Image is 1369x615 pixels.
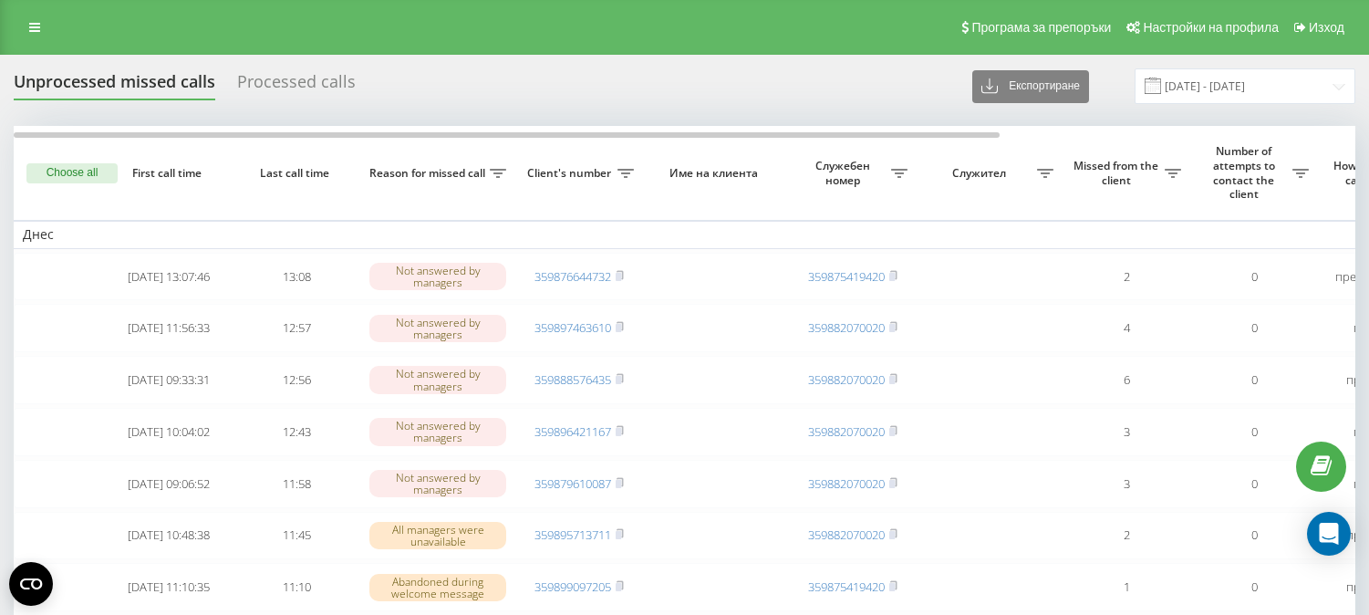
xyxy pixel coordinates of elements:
[119,166,218,181] span: First call time
[1190,253,1318,301] td: 0
[105,408,233,456] td: [DATE] 10:04:02
[534,423,611,440] a: 359896421167
[1309,20,1344,35] span: Изход
[9,562,53,606] button: Open CMP widget
[808,319,885,336] a: 359882070020
[534,268,611,285] a: 359876644732
[233,253,360,301] td: 13:08
[808,475,885,492] a: 359882070020
[233,304,360,352] td: 12:57
[26,163,118,183] button: Choose all
[105,512,233,560] td: [DATE] 10:48:38
[926,166,1037,181] span: Служител
[369,418,506,445] div: Not answered by managers
[1063,563,1190,611] td: 1
[524,166,617,181] span: Client's number
[233,356,360,404] td: 12:56
[1072,159,1165,187] span: Missed from the client
[1190,356,1318,404] td: 0
[14,72,215,100] div: Unprocessed missed calls
[1190,304,1318,352] td: 0
[659,166,773,181] span: Име на клиента
[1190,563,1318,611] td: 0
[1190,408,1318,456] td: 0
[369,522,506,549] div: All managers were unavailable
[237,72,356,100] div: Processed calls
[534,475,611,492] a: 359879610087
[808,371,885,388] a: 359882070020
[1190,460,1318,508] td: 0
[233,460,360,508] td: 11:58
[233,408,360,456] td: 12:43
[808,423,885,440] a: 359882070020
[798,159,891,187] span: Служебен номер
[369,470,506,497] div: Not answered by managers
[1063,304,1190,352] td: 4
[369,263,506,290] div: Not answered by managers
[105,304,233,352] td: [DATE] 11:56:33
[369,574,506,601] div: Abandoned during welcome message
[1143,20,1279,35] span: Настройки на профила
[1307,512,1351,556] div: Open Intercom Messenger
[369,366,506,393] div: Not answered by managers
[1063,460,1190,508] td: 3
[971,20,1111,35] span: Програма за препоръки
[1063,253,1190,301] td: 2
[972,70,1089,103] button: Експортиране
[233,512,360,560] td: 11:45
[808,526,885,543] a: 359882070020
[1063,512,1190,560] td: 2
[534,319,611,336] a: 359897463610
[1063,408,1190,456] td: 3
[808,268,885,285] a: 359875419420
[534,371,611,388] a: 359888576435
[1063,356,1190,404] td: 6
[105,253,233,301] td: [DATE] 13:07:46
[105,356,233,404] td: [DATE] 09:33:31
[369,315,506,342] div: Not answered by managers
[1199,144,1292,201] span: Number of attempts to contact the client
[534,579,611,595] a: 359899097205
[233,563,360,611] td: 11:10
[808,579,885,595] a: 359875419420
[105,563,233,611] td: [DATE] 11:10:35
[105,460,233,508] td: [DATE] 09:06:52
[1190,512,1318,560] td: 0
[247,166,346,181] span: Last call time
[534,526,611,543] a: 359895713711
[369,166,490,181] span: Reason for missed call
